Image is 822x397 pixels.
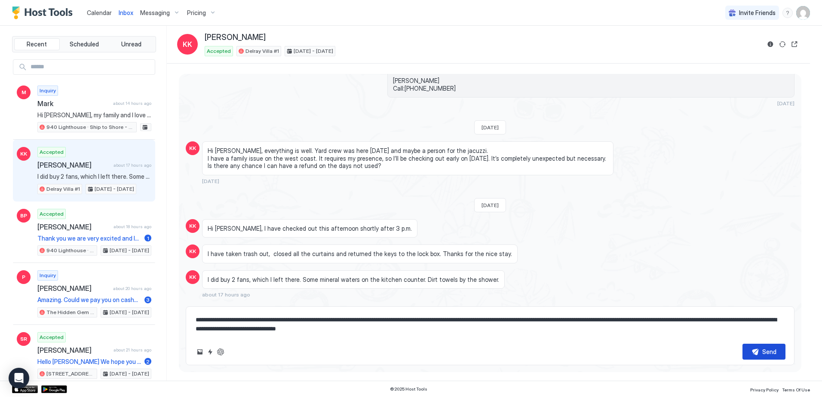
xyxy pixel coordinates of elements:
[108,38,154,50] button: Unread
[37,358,141,366] span: Hello [PERSON_NAME] We hope you had a wonderful stay! As a friendly reminder, check-out is [DATE]...
[21,89,26,96] span: M
[113,101,151,106] span: about 14 hours ago
[95,185,134,193] span: [DATE] - [DATE]
[121,40,141,48] span: Unread
[87,8,112,17] a: Calendar
[110,370,149,378] span: [DATE] - [DATE]
[37,284,110,293] span: [PERSON_NAME]
[208,225,412,232] span: Hi [PERSON_NAME], I have checked out this afternoon shortly after 3 p.m.
[37,173,151,180] span: I did buy 2 fans, which I left there. Some mineral waters on the kitchen counter. Dirt towels by ...
[20,150,27,158] span: KK
[208,276,499,284] span: I did buy 2 fans, which I left there. Some mineral waters on the kitchen counter. Dirt towels by ...
[70,40,99,48] span: Scheduled
[782,8,793,18] div: menu
[27,40,47,48] span: Recent
[215,347,226,357] button: ChatGPT Auto Reply
[205,347,215,357] button: Quick reply
[777,100,794,107] span: [DATE]
[195,347,205,357] button: Upload image
[22,273,25,281] span: P
[37,111,151,119] span: Hi [PERSON_NAME], my family and I love your place but it’s quite a bit above our budget because w...
[202,178,219,184] span: [DATE]
[37,346,110,354] span: [PERSON_NAME]
[189,273,196,281] span: KK
[46,185,80,193] span: Delray Villa #1
[37,161,110,169] span: [PERSON_NAME]
[37,99,110,108] span: Mark
[739,9,776,17] span: Invite Friends
[765,39,776,49] button: Reservation information
[46,308,95,316] span: The Hidden Gem @ [GEOGRAPHIC_DATA]
[796,6,810,20] div: User profile
[146,296,150,303] span: 3
[113,347,151,353] span: about 21 hours ago
[119,8,133,17] a: Inbox
[789,39,800,49] button: Open reservation
[14,38,60,50] button: Recent
[189,144,196,152] span: KK
[777,39,788,49] button: Sync reservation
[9,368,29,388] div: Open Intercom Messenger
[12,36,156,52] div: tab-group
[245,47,279,55] span: Delray Villa #1
[208,147,608,170] span: Hi [PERSON_NAME], everything is well. Yard crew was here [DATE] and maybe a person for the jacuzz...
[482,202,499,208] span: [DATE]
[750,385,779,394] a: Privacy Policy
[750,387,779,392] span: Privacy Policy
[294,47,333,55] span: [DATE] - [DATE]
[37,223,110,231] span: [PERSON_NAME]
[187,9,206,17] span: Pricing
[202,291,250,298] span: about 17 hours ago
[207,47,231,55] span: Accepted
[87,9,112,16] span: Calendar
[482,124,499,131] span: [DATE]
[20,335,27,343] span: SR
[40,87,56,95] span: Inquiry
[113,286,151,291] span: about 20 hours ago
[110,308,149,316] span: [DATE] - [DATE]
[762,347,776,356] div: Send
[110,247,149,254] span: [DATE] - [DATE]
[12,385,38,393] a: App Store
[41,385,67,393] a: Google Play Store
[37,235,141,242] span: Thank you we are very excited and looking forward to staying there!
[27,60,155,74] input: Input Field
[37,296,141,304] span: Amazing. Could we pay you on cash? Or must be card?
[189,247,196,255] span: KK
[40,272,56,279] span: Inquiry
[782,387,810,392] span: Terms Of Use
[113,224,151,229] span: about 18 hours ago
[183,39,192,49] span: KK
[61,38,107,50] button: Scheduled
[40,148,64,156] span: Accepted
[20,212,27,220] span: BP
[119,9,133,16] span: Inbox
[46,370,95,378] span: [STREET_ADDRESS] · Hidden Gem #2 @ [GEOGRAPHIC_DATA]
[40,333,64,341] span: Accepted
[742,344,785,360] button: Send
[782,385,810,394] a: Terms Of Use
[12,6,77,19] a: Host Tools Logo
[46,123,135,131] span: 940 Lighthouse · Ship to Shore - Close to Beach
[189,222,196,230] span: KK
[208,250,512,258] span: I have taken trash out, closed all the curtains and returned the keys to the lock box. Thanks for...
[113,162,151,168] span: about 17 hours ago
[390,386,427,392] span: © 2025 Host Tools
[46,247,95,254] span: 940 Lighthouse · Ship to Shore - Close to Beach
[147,235,149,241] span: 1
[40,210,64,218] span: Accepted
[205,33,266,43] span: [PERSON_NAME]
[140,9,170,17] span: Messaging
[146,358,150,365] span: 2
